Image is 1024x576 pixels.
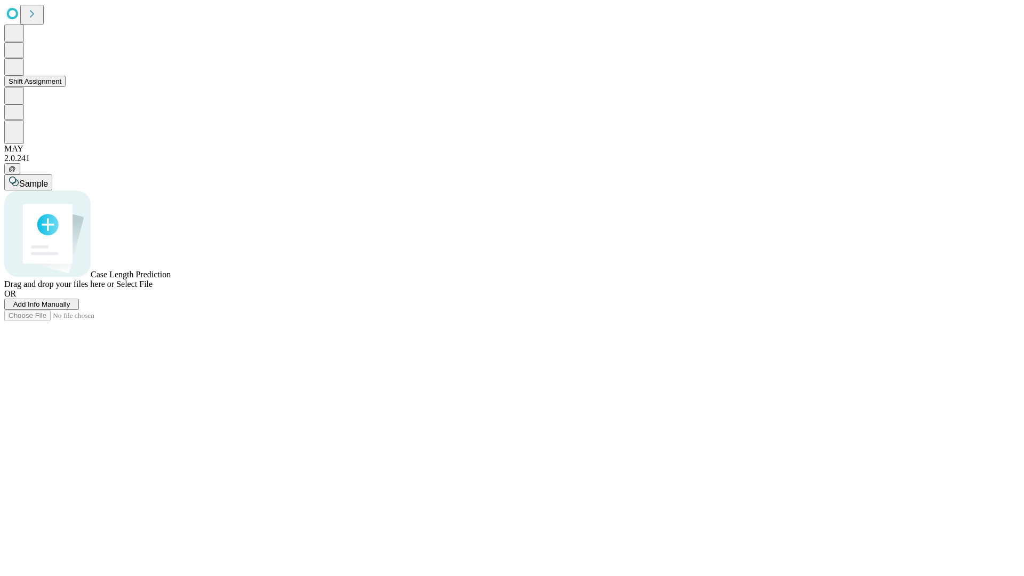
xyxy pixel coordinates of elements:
[4,76,66,87] button: Shift Assignment
[4,279,114,289] span: Drag and drop your files here or
[4,299,79,310] button: Add Info Manually
[9,165,16,173] span: @
[4,174,52,190] button: Sample
[4,154,1020,163] div: 2.0.241
[91,270,171,279] span: Case Length Prediction
[4,289,16,298] span: OR
[116,279,153,289] span: Select File
[4,163,20,174] button: @
[13,300,70,308] span: Add Info Manually
[4,144,1020,154] div: MAY
[19,179,48,188] span: Sample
